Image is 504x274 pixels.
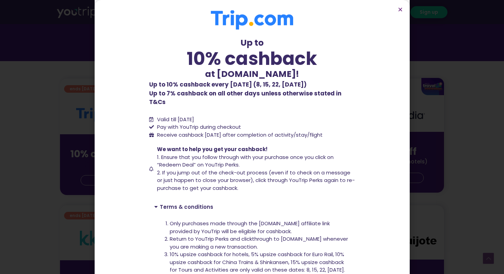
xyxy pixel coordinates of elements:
[157,146,267,153] span: We want to help you get your cashback!
[149,80,355,107] p: Up to 7% cashback on all other days unless otherwise stated in T&Cs
[149,80,307,89] b: Up to 10% cashback every [DATE] (8, 15, 22, [DATE])
[170,251,345,273] span: 10% upsize cashback for hotels, 5% upsize cashback for Euro Rail, 10% upsize cashback for China T...
[157,169,355,192] span: 2. If you jump out of the check-out process (even if to check on a message or just happen to clos...
[149,49,355,68] div: 10% cashback
[149,199,355,215] div: Terms & conditions
[157,116,194,123] span: Valid till [DATE]
[398,7,403,12] a: Close
[160,203,213,210] a: Terms & conditions
[170,220,350,235] li: Only purchases made through the [DOMAIN_NAME] affiliate link provided by YouTrip will be eligible...
[157,131,323,138] span: Receive cashback [DATE] after completion of activity/stay/flight
[149,36,355,80] div: Up to at [DOMAIN_NAME]!
[157,153,334,169] span: 1. Ensure that you follow through with your purchase once you click on “Redeem Deal” on YouTrip P...
[155,123,241,131] span: Pay with YouTrip during checkout
[170,235,350,251] li: Return to YouTrip Perks and clickthrough to [DOMAIN_NAME] whenever you are making a new transaction.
